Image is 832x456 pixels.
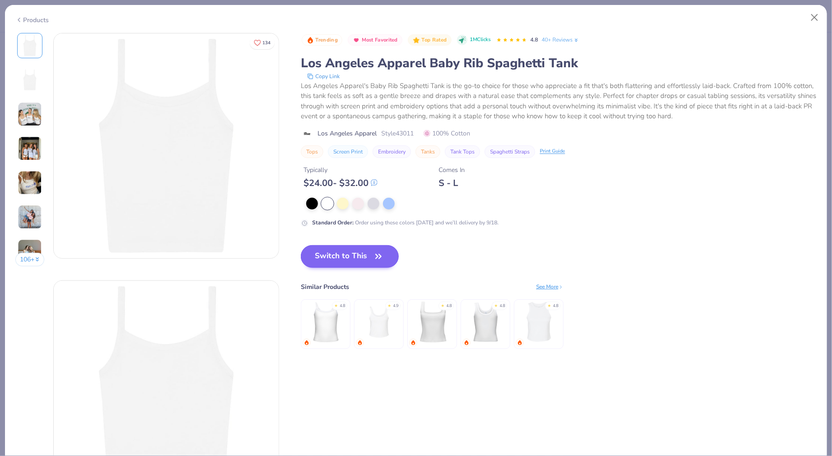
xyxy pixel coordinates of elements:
[536,283,564,291] div: See More
[262,41,271,45] span: 134
[304,340,309,345] img: trending.gif
[19,35,41,56] img: Front
[304,301,347,344] img: Fresh Prints Cali Camisole Top
[301,245,399,268] button: Switch to This
[408,34,451,46] button: Badge Button
[411,301,454,344] img: Fresh Prints Sydney Square Neck Tank Top
[18,239,42,264] img: User generated content
[312,219,354,226] strong: Standard Order :
[373,145,411,158] button: Embroidery
[18,205,42,229] img: User generated content
[328,145,368,158] button: Screen Print
[307,37,314,44] img: Trending sort
[464,301,507,344] img: Fresh Prints Sunset Blvd Ribbed Scoop Tank Top
[18,136,42,161] img: User generated content
[470,36,491,44] span: 1M Clicks
[424,129,470,138] span: 100% Cotton
[388,303,391,307] div: ★
[301,282,349,292] div: Similar Products
[531,36,538,43] span: 4.8
[340,303,345,309] div: 4.8
[413,37,420,44] img: Top Rated sort
[348,34,402,46] button: Badge Button
[393,303,398,309] div: 4.9
[362,37,398,42] span: Most Favorited
[250,36,275,49] button: Like
[500,303,505,309] div: 4.8
[411,340,416,345] img: trending.gif
[381,129,414,138] span: Style 43011
[15,253,45,266] button: 106+
[439,165,465,175] div: Comes In
[494,303,498,307] div: ★
[316,37,338,42] span: Trending
[485,145,535,158] button: Spaghetti Straps
[301,55,817,72] div: Los Angeles Apparel Baby Rib Spaghetti Tank
[19,69,41,91] img: Back
[496,33,527,47] div: 4.8 Stars
[18,171,42,195] img: User generated content
[312,219,499,227] div: Order using these colors [DATE] and we’ll delivery by 9/18.
[301,81,817,121] div: Los Angeles Apparel's Baby Rib Spaghetti Tank is the go-to choice for those who appreciate a fit ...
[304,72,342,81] button: copy to clipboard
[553,303,558,309] div: 4.8
[540,148,565,155] div: Print Guide
[353,37,360,44] img: Most Favorited sort
[439,177,465,189] div: S - L
[15,15,49,25] div: Products
[517,340,523,345] img: trending.gif
[806,9,823,26] button: Close
[464,340,469,345] img: trending.gif
[446,303,452,309] div: 4.8
[441,303,444,307] div: ★
[542,36,580,44] a: 40+ Reviews
[547,303,551,307] div: ★
[318,129,377,138] span: Los Angeles Apparel
[357,340,363,345] img: trending.gif
[358,301,401,344] img: Bella Canvas Ladies' Micro Ribbed Scoop Tank
[518,301,561,344] img: Bella + Canvas Ladies' Micro Ribbed Racerback Tank
[301,130,313,137] img: brand logo
[301,145,323,158] button: Tops
[54,33,279,258] img: Front
[18,102,42,126] img: User generated content
[445,145,480,158] button: Tank Tops
[416,145,440,158] button: Tanks
[334,303,338,307] div: ★
[302,34,342,46] button: Badge Button
[422,37,447,42] span: Top Rated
